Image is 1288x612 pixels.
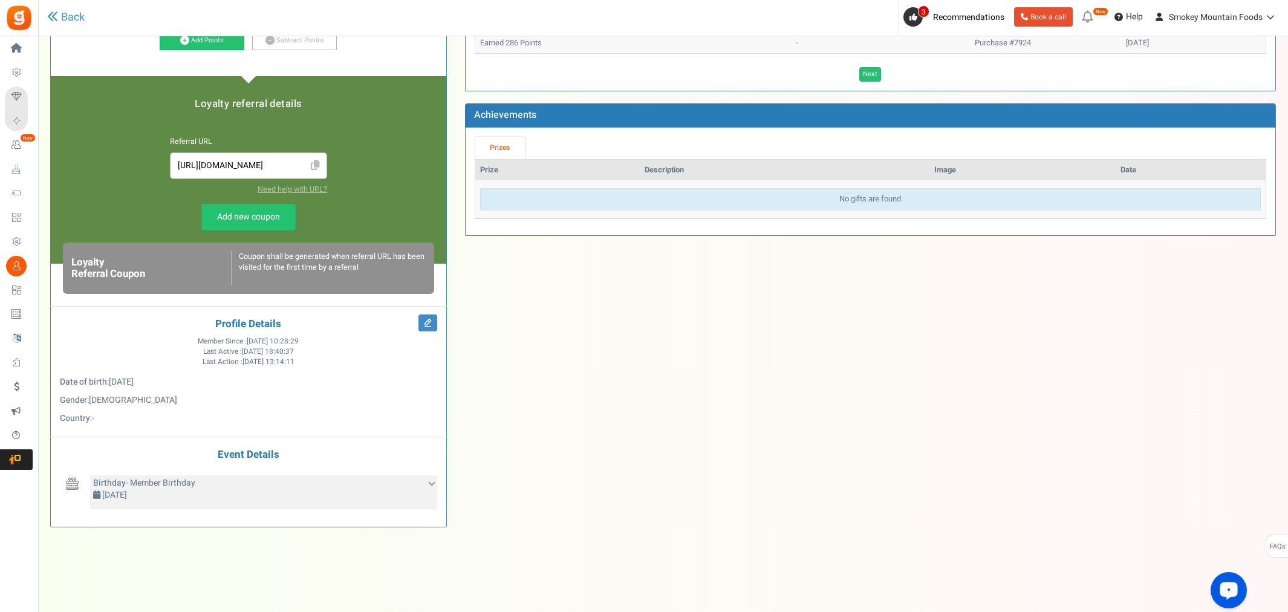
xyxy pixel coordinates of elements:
span: [DATE] 10:28:29 [247,336,299,347]
i: Edit Profile [418,314,437,331]
td: - [791,33,970,54]
div: No gifts are found [480,188,1261,210]
a: 3 Recommendations [903,7,1009,27]
span: Help [1123,11,1143,23]
span: [DEMOGRAPHIC_DATA] [89,394,177,406]
span: Click to Copy [306,155,325,177]
a: Prizes [475,137,525,159]
h6: Loyalty Referral Coupon [71,257,231,279]
b: Birthday [93,477,126,489]
div: Coupon shall be generated when referral URL has been visited for the first time by a referral [231,251,426,285]
b: Date of birth [60,376,107,388]
span: [DATE] 13:14:11 [242,357,294,367]
img: Gratisfaction [5,4,33,31]
div: [DATE] [1126,37,1261,49]
h6: Referral URL [170,138,327,146]
span: - [92,412,94,425]
span: FAQs [1269,535,1286,558]
a: Next [859,67,881,82]
span: Last Active : [203,347,294,357]
th: Description [640,160,929,181]
span: [DATE] [102,489,127,501]
p: : [60,376,437,388]
span: [DATE] [109,376,134,388]
p: : [60,394,437,406]
h4: Profile Details [60,319,437,330]
a: Subtract Points [252,30,337,51]
b: Gender [60,394,87,406]
span: [DATE] 18:40:37 [242,347,294,357]
th: Image [929,160,1116,181]
a: Book a call [1014,7,1073,27]
b: Achievements [474,108,536,122]
td: Purchase #7924 [970,33,1121,54]
h5: Loyalty referral details [63,99,434,109]
span: Last Action : [203,357,294,367]
em: New [1093,7,1108,16]
h4: Event Details [60,449,437,461]
th: Prize [475,160,640,181]
a: Add Points [160,30,244,51]
span: 3 [918,5,929,18]
p: : [60,412,437,425]
span: Member Since : [198,336,299,347]
span: Recommendations [933,11,1004,24]
a: Need help with URL? [258,184,327,195]
span: - Member Birthday [93,477,195,489]
b: Country [60,412,90,425]
a: Help [1110,7,1148,27]
span: Smokey Mountain Foods [1169,11,1263,24]
td: Earned 286 Points [475,33,791,54]
th: Date [1116,160,1266,181]
a: Back [47,10,85,25]
a: New [5,135,33,155]
a: Add new coupon [201,204,296,230]
em: New [20,134,36,142]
